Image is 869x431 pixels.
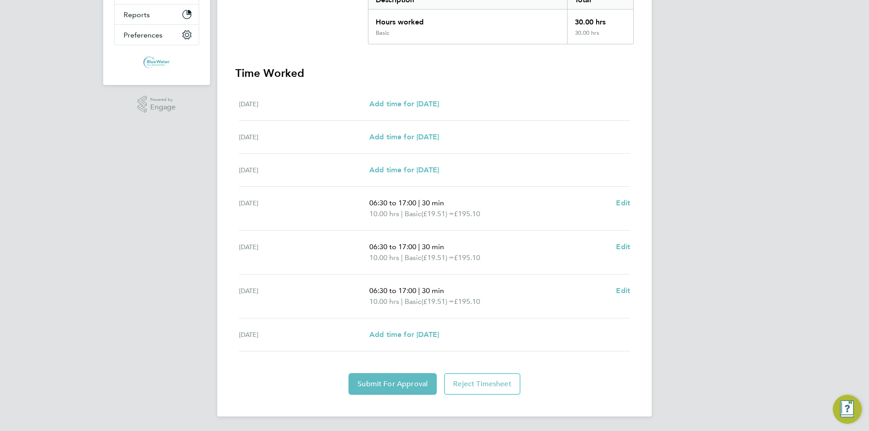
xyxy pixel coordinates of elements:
[369,329,439,340] a: Add time for [DATE]
[369,99,439,109] a: Add time for [DATE]
[368,9,567,29] div: Hours worked
[369,330,439,339] span: Add time for [DATE]
[138,96,176,113] a: Powered byEngage
[369,166,439,174] span: Add time for [DATE]
[239,165,369,175] div: [DATE]
[616,242,630,252] a: Edit
[405,252,421,263] span: Basic
[418,286,420,295] span: |
[454,297,480,306] span: £195.10
[401,297,403,306] span: |
[115,25,199,45] button: Preferences
[369,132,439,142] a: Add time for [DATE]
[124,10,150,19] span: Reports
[143,54,170,69] img: bluewaterwales-logo-retina.png
[401,209,403,218] span: |
[239,242,369,263] div: [DATE]
[454,209,480,218] span: £195.10
[115,5,199,24] button: Reports
[369,242,416,251] span: 06:30 to 17:00
[369,133,439,141] span: Add time for [DATE]
[239,329,369,340] div: [DATE]
[114,54,199,69] a: Go to home page
[369,253,399,262] span: 10.00 hrs
[421,253,454,262] span: (£19.51) =
[358,379,428,388] span: Submit For Approval
[349,373,437,395] button: Submit For Approval
[405,208,421,219] span: Basic
[616,286,630,295] span: Edit
[150,104,176,111] span: Engage
[369,165,439,175] a: Add time for [DATE]
[422,286,444,295] span: 30 min
[150,96,176,104] span: Powered by
[418,242,420,251] span: |
[369,199,416,207] span: 06:30 to 17:00
[422,199,444,207] span: 30 min
[453,379,511,388] span: Reject Timesheet
[418,199,420,207] span: |
[616,199,630,207] span: Edit
[567,9,633,29] div: 30.00 hrs
[421,297,454,306] span: (£19.51) =
[421,209,454,218] span: (£19.51) =
[401,253,403,262] span: |
[369,209,399,218] span: 10.00 hrs
[422,242,444,251] span: 30 min
[369,297,399,306] span: 10.00 hrs
[616,285,630,296] a: Edit
[239,132,369,142] div: [DATE]
[444,373,520,395] button: Reject Timesheet
[833,395,862,424] button: Engage Resource Center
[369,286,416,295] span: 06:30 to 17:00
[124,31,162,39] span: Preferences
[567,29,633,44] div: 30.00 hrs
[454,253,480,262] span: £195.10
[239,99,369,109] div: [DATE]
[405,296,421,307] span: Basic
[616,242,630,251] span: Edit
[239,285,369,307] div: [DATE]
[369,99,439,108] span: Add time for [DATE]
[616,198,630,208] a: Edit
[376,29,389,37] div: Basic
[239,198,369,219] div: [DATE]
[235,66,634,81] h3: Time Worked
